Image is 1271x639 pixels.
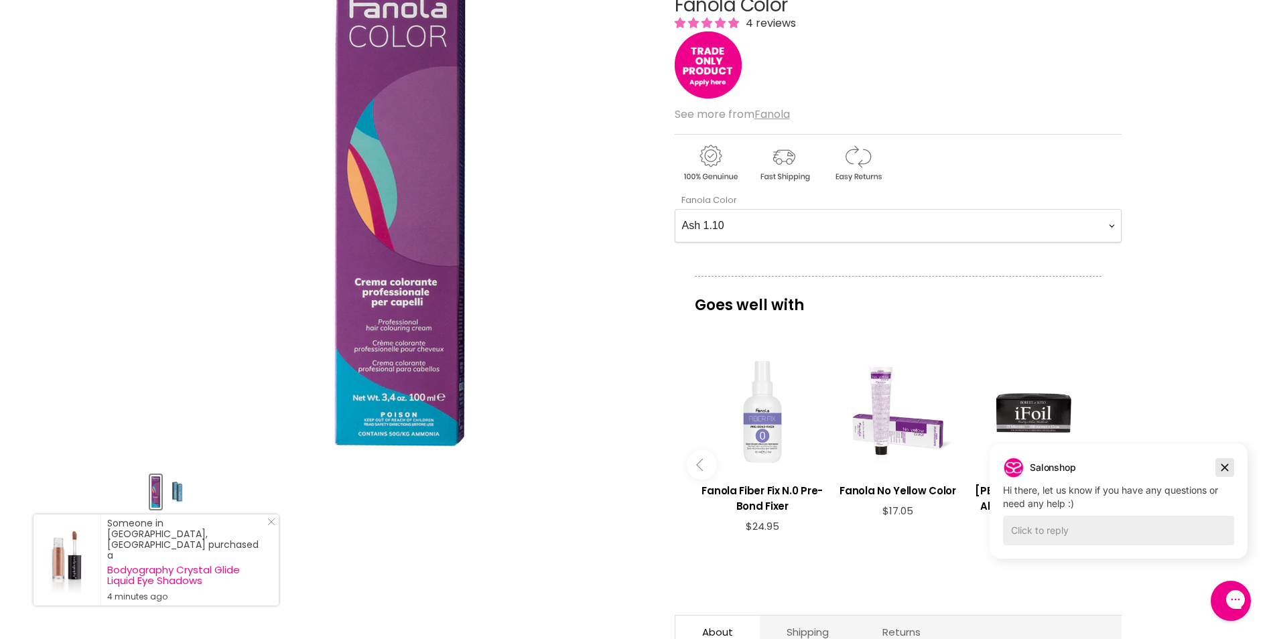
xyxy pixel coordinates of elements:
iframe: Gorgias live chat campaigns [980,441,1258,579]
a: View product:Fanola No Yellow Color [837,473,959,505]
a: View product:Fanola Fiber Fix N.0 Pre-Bond Fixer [701,473,823,520]
a: Close Notification [262,518,275,531]
h3: [PERSON_NAME] Silver Aluminium iFoil 100m [972,483,1094,514]
img: returns.gif [822,143,893,184]
h3: Fanola No Yellow Color [837,483,959,498]
a: Visit product page [34,514,101,606]
iframe: Gorgias live chat messenger [1204,576,1258,626]
small: 4 minutes ago [107,591,265,602]
div: Someone in [GEOGRAPHIC_DATA], [GEOGRAPHIC_DATA] purchased a [107,518,265,602]
span: See more from [675,106,790,122]
label: Fanola Color [675,194,737,206]
img: tradeonly_small.jpg [675,31,742,98]
button: Fanola Color [150,475,161,509]
img: shipping.gif [748,143,819,184]
p: Goes well with [695,276,1101,320]
a: Fanola [754,106,790,122]
button: Fanola Color [165,475,189,509]
a: View product:Robert de Soto Silver Aluminium iFoil 100m [972,473,1094,520]
img: Fanola Color [151,476,160,508]
div: Product thumbnails [148,471,653,509]
span: $24.95 [746,519,779,533]
img: Fanola Color [167,476,188,508]
a: Bodyography Crystal Glide Liquid Eye Shadows [107,565,265,586]
span: $17.05 [882,504,913,518]
span: 4 reviews [742,15,796,31]
span: 5.00 stars [675,15,742,31]
h3: Fanola Fiber Fix N.0 Pre-Bond Fixer [701,483,823,514]
svg: Close Icon [267,518,275,526]
img: genuine.gif [675,143,746,184]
